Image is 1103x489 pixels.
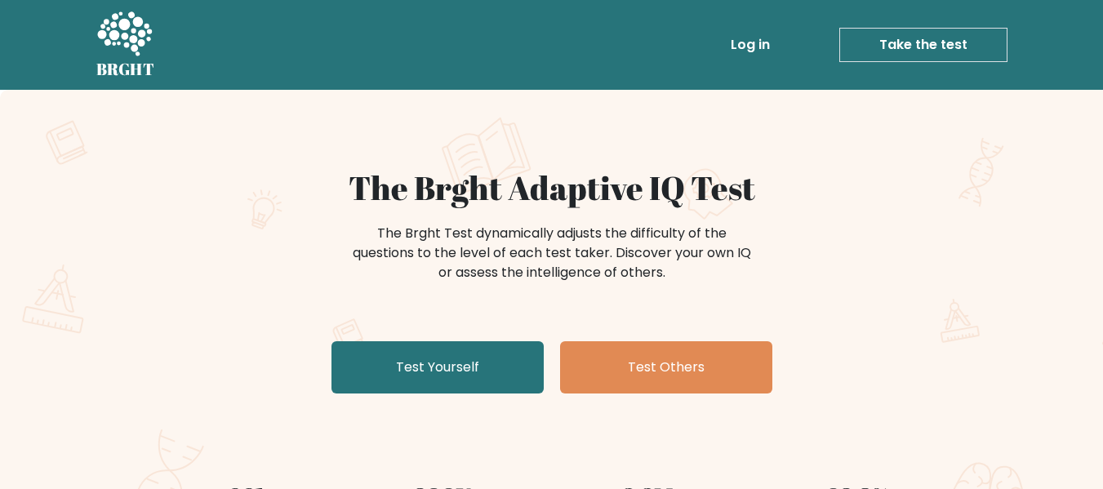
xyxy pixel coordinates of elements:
[560,341,772,393] a: Test Others
[331,341,544,393] a: Test Yourself
[724,29,776,61] a: Log in
[96,60,155,79] h5: BRGHT
[839,28,1007,62] a: Take the test
[96,7,155,83] a: BRGHT
[153,168,950,207] h1: The Brght Adaptive IQ Test
[348,224,756,282] div: The Brght Test dynamically adjusts the difficulty of the questions to the level of each test take...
